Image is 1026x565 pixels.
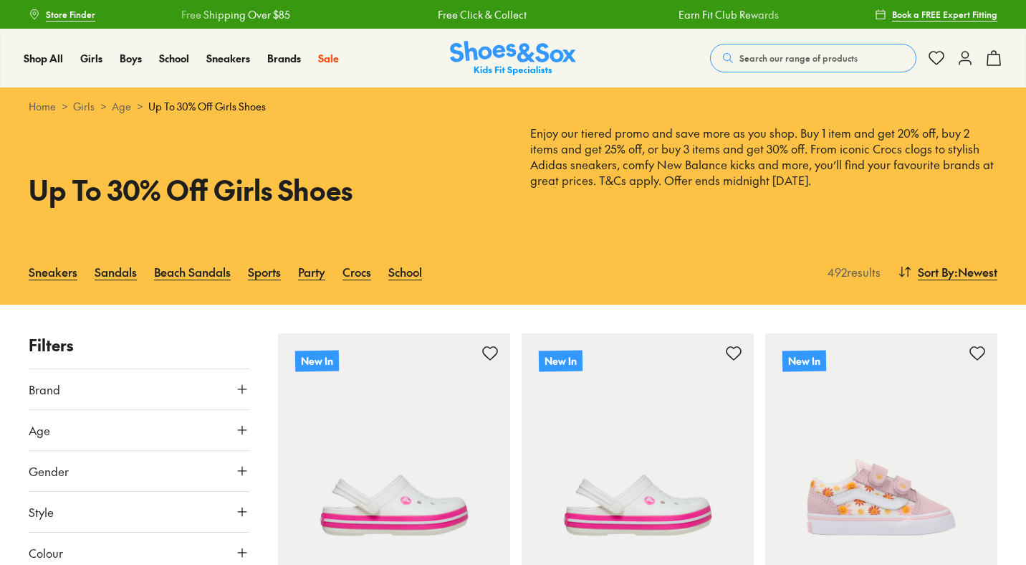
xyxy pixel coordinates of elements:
a: Sneakers [29,256,77,288]
a: Store Finder [29,1,95,27]
a: Free Shipping Over $85 [181,7,290,22]
p: New In [539,350,582,371]
span: Book a FREE Expert Fitting [892,8,997,21]
a: Girls [80,51,102,66]
button: Style [29,492,249,532]
span: Sneakers [206,51,250,65]
p: New In [782,350,826,371]
div: > > > [29,99,997,114]
p: Filters [29,333,249,357]
button: Sort By:Newest [898,256,997,288]
a: Book a FREE Expert Fitting [875,1,997,27]
a: Sneakers [206,51,250,66]
a: Beach Sandals [154,256,231,288]
span: Up To 30% Off Girls Shoes [148,99,266,114]
span: Colour [29,544,63,561]
img: SNS_Logo_Responsive.svg [450,41,576,76]
a: Crocs [342,256,371,288]
span: Age [29,422,50,439]
button: Age [29,410,249,450]
p: New In [295,350,339,371]
a: Earn Fit Club Rewards [679,7,779,22]
p: 492 results [822,263,881,280]
button: Brand [29,369,249,409]
a: Party [298,256,325,288]
a: Home [29,99,56,114]
a: Free Click & Collect [438,7,527,22]
span: Style [29,503,54,521]
span: Store Finder [46,8,95,21]
a: Shoes & Sox [450,41,576,76]
a: Sale [318,51,339,66]
span: Shop All [24,51,63,65]
span: Gender [29,462,69,480]
h1: Up To 30% Off Girls Shoes [29,169,496,210]
p: Enjoy our tiered promo and save more as you shop. Buy 1 item and get 20% off, buy 2 items and get... [530,125,997,204]
a: Sandals [95,256,137,288]
span: Girls [80,51,102,65]
span: Brand [29,381,60,398]
a: Boys [120,51,142,66]
span: Brands [267,51,301,65]
span: : Newest [954,263,997,280]
span: Boys [120,51,142,65]
a: School [388,256,422,288]
a: Age [112,99,131,114]
button: Gender [29,451,249,491]
a: Shop All [24,51,63,66]
a: Sports [248,256,281,288]
button: Search our range of products [710,44,916,72]
span: Sale [318,51,339,65]
span: Search our range of products [739,52,858,65]
a: School [159,51,189,66]
span: Sort By [918,263,954,280]
span: School [159,51,189,65]
a: Girls [73,99,95,114]
a: Brands [267,51,301,66]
